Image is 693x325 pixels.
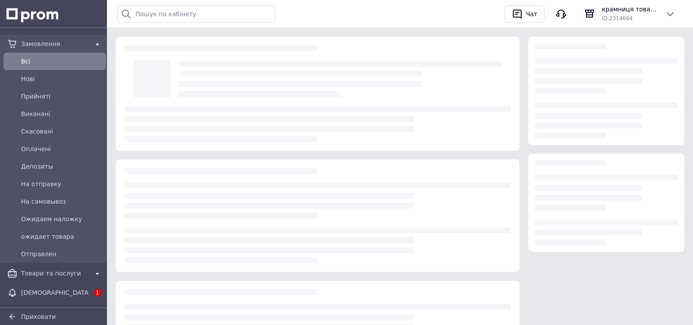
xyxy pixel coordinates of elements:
[505,5,545,23] button: Чат
[21,288,89,297] span: [DEMOGRAPHIC_DATA]
[21,180,103,188] span: На отправку
[21,39,89,48] span: Замовлення
[93,289,101,297] span: 1
[21,313,56,320] span: Приховати
[21,92,103,101] span: Прийняті
[524,7,539,21] div: Чат
[21,145,103,153] span: Оплачені
[117,5,275,23] input: Пошук по кабінету
[21,162,103,171] span: Депозиты
[21,127,103,136] span: Скасовані
[602,5,658,14] span: крамниця товарів для здоров'я ДОБРІ™
[21,57,103,66] span: Всi
[602,15,633,21] span: ID: 2314664
[21,197,103,206] span: На самовывоз
[21,215,103,223] span: Ожидаем наложку
[21,269,89,278] span: Товари та послуги
[21,232,103,241] span: ожидает товара
[21,74,103,83] span: Нові
[21,110,103,118] span: Виконані
[21,250,103,258] span: Отправлен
